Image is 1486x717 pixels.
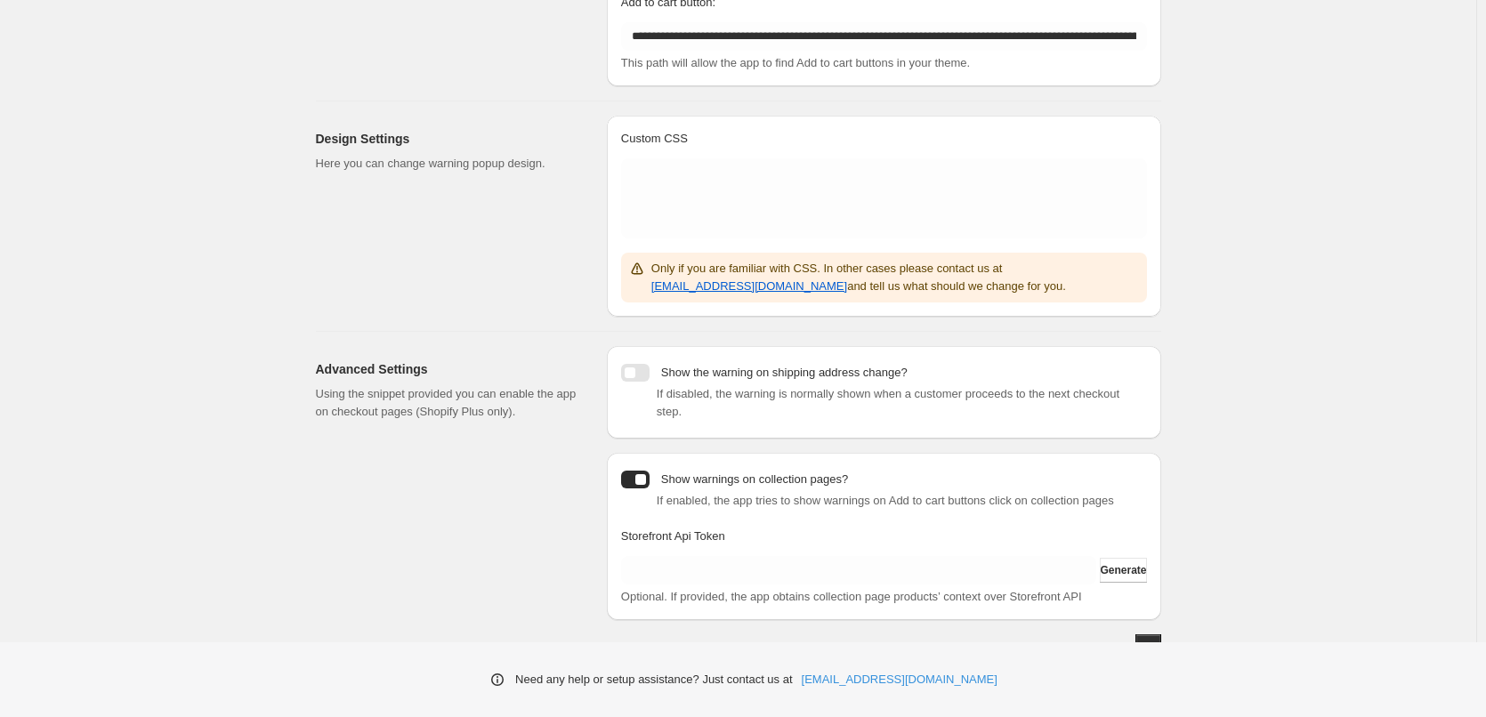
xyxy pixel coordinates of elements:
[661,471,848,488] p: Show warnings on collection pages?
[621,529,725,543] span: Storefront Api Token
[316,385,578,421] p: Using the snippet provided you can enable the app on checkout pages (Shopify Plus only).
[316,130,578,148] h2: Design Settings
[1135,640,1160,654] span: Save
[316,360,578,378] h2: Advanced Settings
[651,260,1140,295] p: Only if you are familiar with CSS. In other cases please contact us at and tell us what should we...
[657,387,1119,418] span: If disabled, the warning is normally shown when a customer proceeds to the next checkout step.
[802,671,997,689] a: [EMAIL_ADDRESS][DOMAIN_NAME]
[1100,563,1146,577] span: Generate
[1135,634,1160,659] button: Save
[661,364,908,382] p: Show the warning on shipping address change?
[651,279,847,293] a: [EMAIL_ADDRESS][DOMAIN_NAME]
[316,155,578,173] p: Here you can change warning popup design.
[657,494,1114,507] span: If enabled, the app tries to show warnings on Add to cart buttons click on collection pages
[621,590,1082,603] span: Optional. If provided, the app obtains collection page products’ context over Storefront API
[621,56,970,69] span: This path will allow the app to find Add to cart buttons in your theme.
[1100,558,1146,583] button: Generate
[621,132,688,145] span: Custom CSS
